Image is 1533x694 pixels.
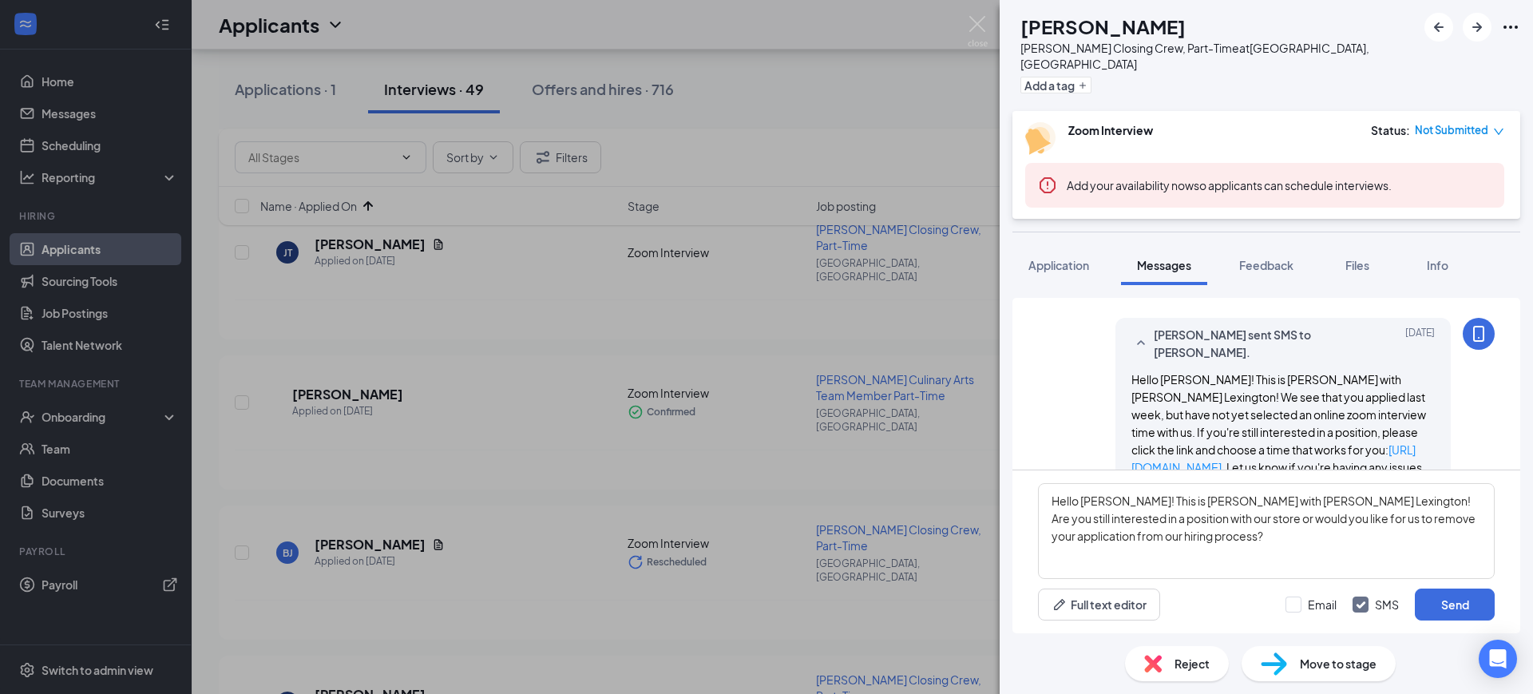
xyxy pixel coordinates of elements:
textarea: Hello [PERSON_NAME]! This is [PERSON_NAME] with [PERSON_NAME] Lexington! Are you still interested... [1038,483,1495,579]
svg: ArrowLeftNew [1429,18,1448,37]
span: Feedback [1239,258,1293,272]
div: Status : [1371,122,1410,138]
button: Add your availability now [1067,177,1194,193]
span: Move to stage [1300,655,1377,672]
b: Zoom Interview [1068,123,1153,137]
h1: [PERSON_NAME] [1020,13,1186,40]
span: Messages [1137,258,1191,272]
button: PlusAdd a tag [1020,77,1091,93]
svg: Pen [1052,597,1068,613]
span: Info [1427,258,1448,272]
button: ArrowLeftNew [1424,13,1453,42]
span: Not Submitted [1415,122,1488,138]
span: so applicants can schedule interviews. [1067,178,1392,192]
svg: Error [1038,176,1057,195]
svg: SmallChevronUp [1131,334,1151,353]
button: ArrowRight [1463,13,1491,42]
span: [PERSON_NAME] sent SMS to [PERSON_NAME]. [1154,326,1363,361]
button: Full text editorPen [1038,589,1160,621]
svg: ArrowRight [1468,18,1487,37]
span: Application [1028,258,1089,272]
div: [PERSON_NAME] Closing Crew, Part-Time at [GEOGRAPHIC_DATA], [GEOGRAPHIC_DATA] [1020,40,1416,72]
div: Open Intercom Messenger [1479,640,1517,678]
span: Hello [PERSON_NAME]! This is [PERSON_NAME] with [PERSON_NAME] Lexington! We see that you applied ... [1131,372,1426,492]
span: Files [1345,258,1369,272]
span: Reject [1175,655,1210,672]
span: [DATE] [1405,326,1435,361]
svg: Plus [1078,81,1087,90]
svg: MobileSms [1469,324,1488,343]
svg: Ellipses [1501,18,1520,37]
span: down [1493,126,1504,137]
button: Send [1415,589,1495,621]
